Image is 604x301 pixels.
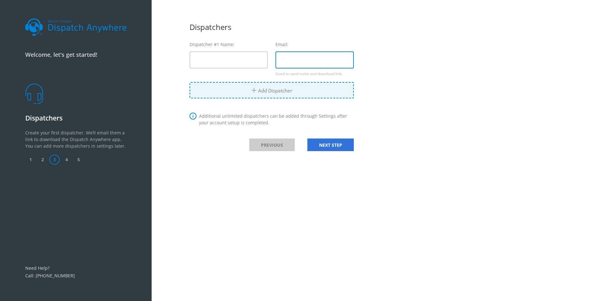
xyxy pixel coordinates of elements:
img: dalogo.svg [25,18,126,36]
span: 2 [37,155,48,165]
label: Dispatcher #1 Name: [190,41,268,48]
p: Create your first dispatcher. We’ll email them a link to download the Dispatch Anywhere app. You ... [25,129,126,155]
div: Additional unlimited dispatchers can be added through Settings after your account setup is comple... [190,113,354,126]
span: Used to send invite and download link. [275,71,342,76]
a: PREVIOUS [249,139,295,151]
div: Dispatchers [190,21,354,33]
label: Email: [275,41,354,48]
p: Dispatchers [25,113,126,123]
span: 3 [49,155,60,165]
img: dispatchers.png [25,83,43,103]
span: 5 [73,155,84,165]
a: Call: [PHONE_NUMBER] [25,273,75,279]
span: 4 [61,155,72,165]
span: 1 [25,155,36,165]
p: Welcome, let's get started! [25,50,126,59]
a: Need Help? [25,265,50,271]
a: NEXT STEP [307,139,354,151]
